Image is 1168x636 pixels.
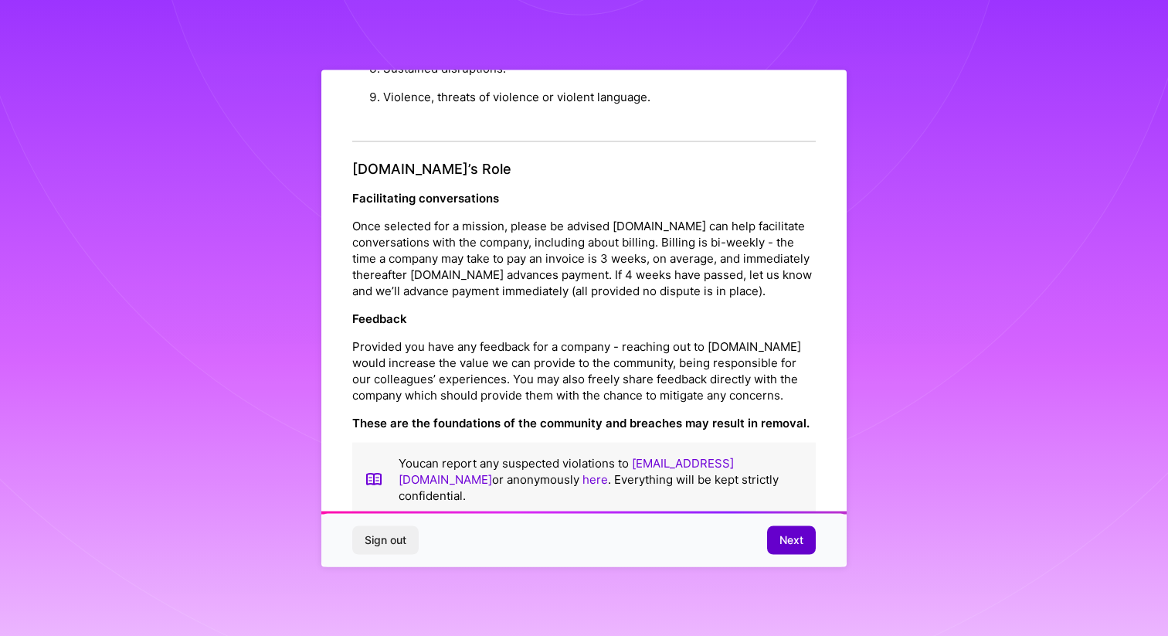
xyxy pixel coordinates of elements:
a: [EMAIL_ADDRESS][DOMAIN_NAME] [399,455,734,486]
strong: These are the foundations of the community and breaches may result in removal. [352,415,810,430]
img: book icon [365,454,383,503]
h4: [DOMAIN_NAME]’s Role [352,161,816,178]
strong: Facilitating conversations [352,190,499,205]
a: here [582,471,608,486]
span: Sign out [365,532,406,548]
p: Provided you have any feedback for a company - reaching out to [DOMAIN_NAME] would increase the v... [352,338,816,403]
p: Once selected for a mission, please be advised [DOMAIN_NAME] can help facilitate conversations wi... [352,217,816,298]
button: Sign out [352,526,419,554]
li: Violence, threats of violence or violent language. [383,83,816,111]
span: Next [779,532,803,548]
button: Next [767,526,816,554]
strong: Feedback [352,311,407,325]
p: You can report any suspected violations to or anonymously . Everything will be kept strictly conf... [399,454,803,503]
